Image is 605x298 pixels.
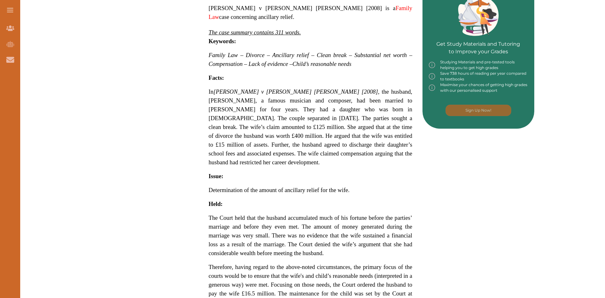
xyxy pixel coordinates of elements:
img: info-img [429,82,435,93]
strong: Facts: [209,74,224,81]
em: The case summary contains 311 words. [209,29,301,36]
p: Get Study Materials and Tutoring to Improve your Grades [436,23,520,56]
div: Maximise your chances of getting high grades with our personalised support [429,82,528,93]
span: Determination of the amount of ancillary relief for the wife. [209,187,350,193]
strong: Issue: [209,173,224,179]
a: Family Law [209,5,412,20]
img: info-img [429,71,435,82]
span: [PERSON_NAME] v [PERSON_NAME] [PERSON_NAME] [2008] is a case concerning ancillary relief. [209,5,412,20]
p: Sign Up Now! [465,108,491,113]
em: [PERSON_NAME] v [PERSON_NAME] [PERSON_NAME] [2008] [213,88,378,95]
span: Child’s reasonable needs [292,61,351,67]
iframe: Reviews Badge Ribbon Widget [430,154,550,169]
strong: Held: [209,201,223,207]
div: Studying Materials and pre-tested tools helping you to get high grades [429,59,528,71]
span: Family Law – Divorce – Ancillary relief – Clean break – Substantial net worth – Compensation – La... [209,52,412,67]
button: [object Object] [446,105,511,116]
img: info-img [429,59,435,71]
div: Save 738 hours of reading per year compared to textbooks [429,71,528,82]
strong: Keywords: [209,38,236,44]
span: In , the husband, [PERSON_NAME], a famous musician and composer, had been married to [PERSON_NAME... [209,88,412,166]
span: The Court held that the husband accumulated much of his fortune before the parties’ marriage and ... [209,214,412,256]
